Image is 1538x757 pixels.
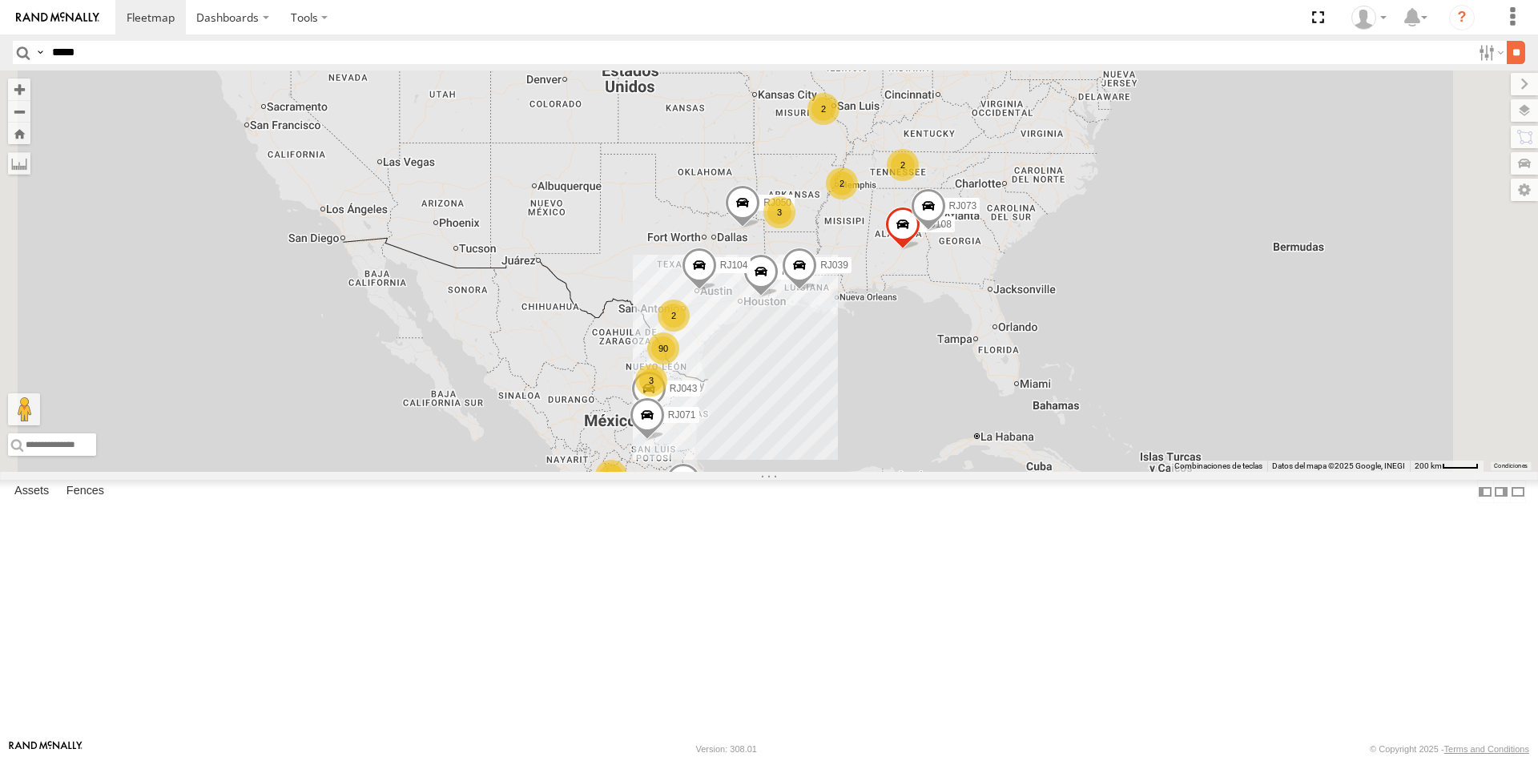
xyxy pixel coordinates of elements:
[763,196,795,228] div: 3
[9,741,83,757] a: Visit our Website
[16,12,99,23] img: rand-logo.svg
[1272,461,1405,470] span: Datos del mapa ©2025 Google, INEGI
[8,123,30,144] button: Zoom Home
[635,364,667,397] div: 3
[1346,6,1392,30] div: Sebastian Velez
[1174,461,1262,472] button: Combinaciones de teclas
[720,260,748,271] span: RJ104
[820,260,848,271] span: RJ039
[1370,744,1529,754] div: © Copyright 2025 -
[1444,744,1529,754] a: Terms and Conditions
[6,481,57,503] label: Assets
[8,393,40,425] button: Arrastra el hombrecito naranja al mapa para abrir Street View
[887,149,919,181] div: 2
[658,300,690,332] div: 2
[924,219,952,230] span: RJ108
[1493,480,1509,503] label: Dock Summary Table to the Right
[1477,480,1493,503] label: Dock Summary Table to the Left
[8,100,30,123] button: Zoom out
[670,383,698,394] span: RJ043
[647,332,679,364] div: 90
[807,93,839,125] div: 2
[696,744,757,754] div: Version: 308.01
[8,79,30,100] button: Zoom in
[1494,463,1528,469] a: Condiciones (se abre en una nueva pestaña)
[8,152,30,175] label: Measure
[595,460,627,492] div: 2
[1510,480,1526,503] label: Hide Summary Table
[1511,179,1538,201] label: Map Settings
[949,200,977,211] span: RJ073
[826,167,858,199] div: 2
[34,41,46,64] label: Search Query
[1410,461,1484,472] button: Escala del mapa: 200 km por 42 píxeles
[1415,461,1442,470] span: 200 km
[1472,41,1507,64] label: Search Filter Options
[668,409,696,421] span: RJ071
[1449,5,1475,30] i: ?
[58,481,112,503] label: Fences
